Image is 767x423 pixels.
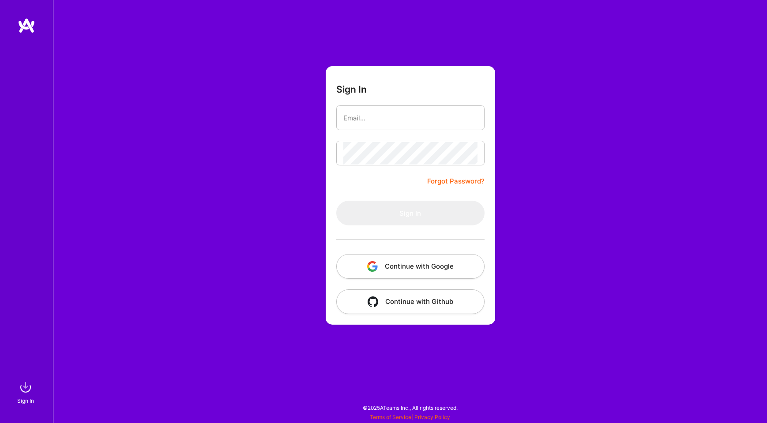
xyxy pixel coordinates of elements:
[53,397,767,419] div: © 2025 ATeams Inc., All rights reserved.
[17,378,34,396] img: sign in
[336,254,485,279] button: Continue with Google
[427,176,485,187] a: Forgot Password?
[367,261,378,272] img: icon
[414,414,450,420] a: Privacy Policy
[18,18,35,34] img: logo
[370,414,450,420] span: |
[336,289,485,314] button: Continue with Github
[17,396,34,405] div: Sign In
[19,378,34,405] a: sign inSign In
[368,296,378,307] img: icon
[370,414,411,420] a: Terms of Service
[343,107,477,129] input: Email...
[336,84,367,95] h3: Sign In
[336,201,485,225] button: Sign In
